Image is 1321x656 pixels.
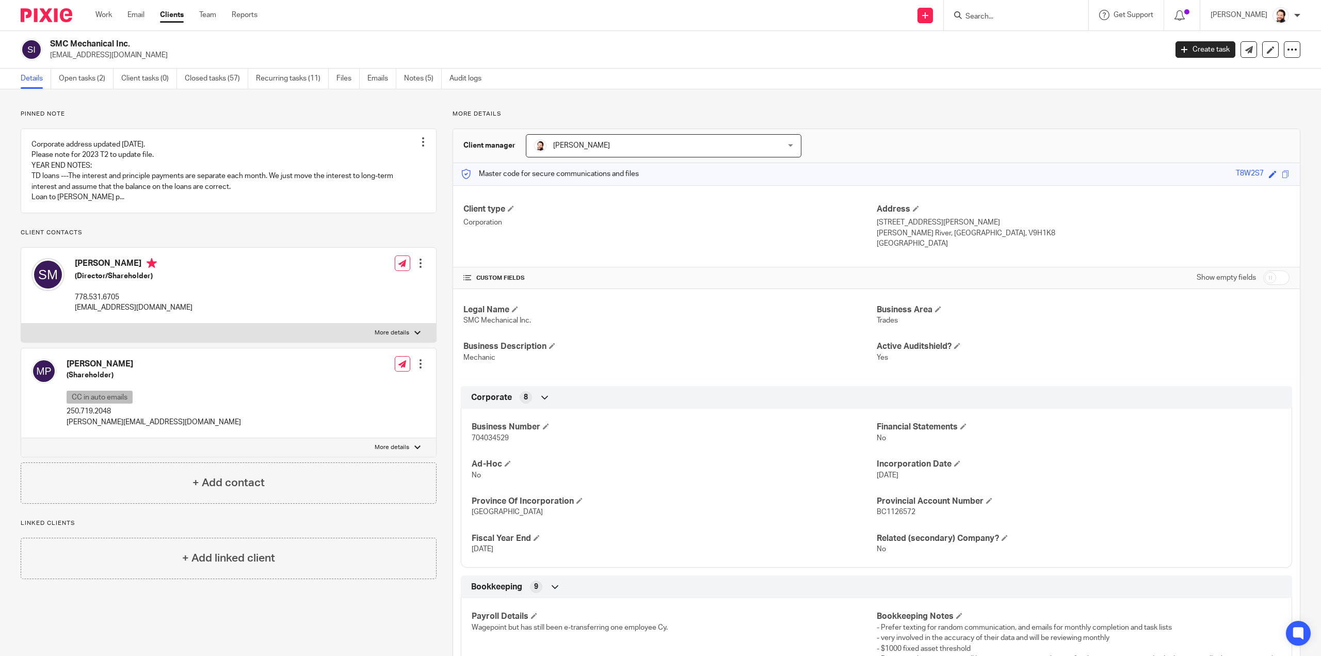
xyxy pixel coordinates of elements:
[472,496,876,507] h4: Province Of Incorporation
[367,69,396,89] a: Emails
[471,582,522,593] span: Bookkeeping
[50,39,938,50] h2: SMC Mechanical Inc.
[75,271,192,281] h5: (Director/Shareholder)
[877,422,1281,433] h4: Financial Statements
[877,459,1281,470] h4: Incorporation Date
[877,611,1281,622] h4: Bookkeeping Notes
[463,217,876,228] p: Corporation
[67,359,241,370] h4: [PERSON_NAME]
[877,472,898,479] span: [DATE]
[877,546,886,553] span: No
[1197,273,1256,283] label: Show empty fields
[463,354,495,361] span: Mechanic
[256,69,329,89] a: Recurring tasks (11)
[472,508,543,516] span: [GEOGRAPHIC_DATA]
[472,435,509,442] span: 704034529
[877,435,886,442] span: No
[127,10,144,20] a: Email
[472,422,876,433] h4: Business Number
[67,406,241,417] p: 250.719.2048
[375,329,409,337] p: More details
[192,475,265,491] h4: + Add contact
[877,305,1290,315] h4: Business Area
[21,519,437,527] p: Linked clients
[964,12,1057,22] input: Search
[463,140,515,151] h3: Client manager
[95,10,112,20] a: Work
[463,204,876,215] h4: Client type
[199,10,216,20] a: Team
[472,459,876,470] h4: Ad-Hoc
[1272,7,1289,24] img: Jayde%20Headshot.jpg
[67,391,133,404] p: CC in auto emails
[31,359,56,383] img: svg%3E
[147,258,157,268] i: Primary
[461,169,639,179] p: Master code for secure communications and files
[472,611,876,622] h4: Payroll Details
[453,110,1300,118] p: More details
[375,443,409,452] p: More details
[877,354,888,361] span: Yes
[31,258,65,291] img: svg%3E
[75,292,192,302] p: 778.531.6705
[50,50,1160,60] p: [EMAIL_ADDRESS][DOMAIN_NAME]
[524,392,528,403] span: 8
[472,546,493,553] span: [DATE]
[877,217,1290,228] p: [STREET_ADDRESS][PERSON_NAME]
[449,69,489,89] a: Audit logs
[534,582,538,592] span: 9
[463,305,876,315] h4: Legal Name
[553,142,610,149] span: [PERSON_NAME]
[336,69,360,89] a: Files
[21,69,51,89] a: Details
[463,317,531,324] span: SMC Mechanical Inc.
[121,69,177,89] a: Client tasks (0)
[1175,41,1235,58] a: Create task
[877,508,915,516] span: BC1126572
[185,69,248,89] a: Closed tasks (57)
[877,228,1290,238] p: [PERSON_NAME] River, [GEOGRAPHIC_DATA], V9H1K8
[182,550,275,566] h4: + Add linked client
[877,496,1281,507] h4: Provincial Account Number
[21,229,437,237] p: Client contacts
[67,370,241,380] h5: (Shareholder)
[1236,168,1264,180] div: T8W2S7
[404,69,442,89] a: Notes (5)
[471,392,512,403] span: Corporate
[1114,11,1153,19] span: Get Support
[877,238,1290,249] p: [GEOGRAPHIC_DATA]
[877,317,898,324] span: Trades
[21,39,42,60] img: svg%3E
[472,533,876,544] h4: Fiscal Year End
[75,302,192,313] p: [EMAIL_ADDRESS][DOMAIN_NAME]
[21,110,437,118] p: Pinned note
[1211,10,1267,20] p: [PERSON_NAME]
[21,8,72,22] img: Pixie
[75,258,192,271] h4: [PERSON_NAME]
[59,69,114,89] a: Open tasks (2)
[877,533,1281,544] h4: Related (secondary) Company?
[160,10,184,20] a: Clients
[877,341,1290,352] h4: Active Auditshield?
[463,341,876,352] h4: Business Description
[877,204,1290,215] h4: Address
[463,274,876,282] h4: CUSTOM FIELDS
[534,139,546,152] img: Jayde%20Headshot.jpg
[232,10,257,20] a: Reports
[472,624,668,631] span: Wagepoint but has still been e-transferring one employee Cy.
[472,472,481,479] span: No
[67,417,241,427] p: [PERSON_NAME][EMAIL_ADDRESS][DOMAIN_NAME]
